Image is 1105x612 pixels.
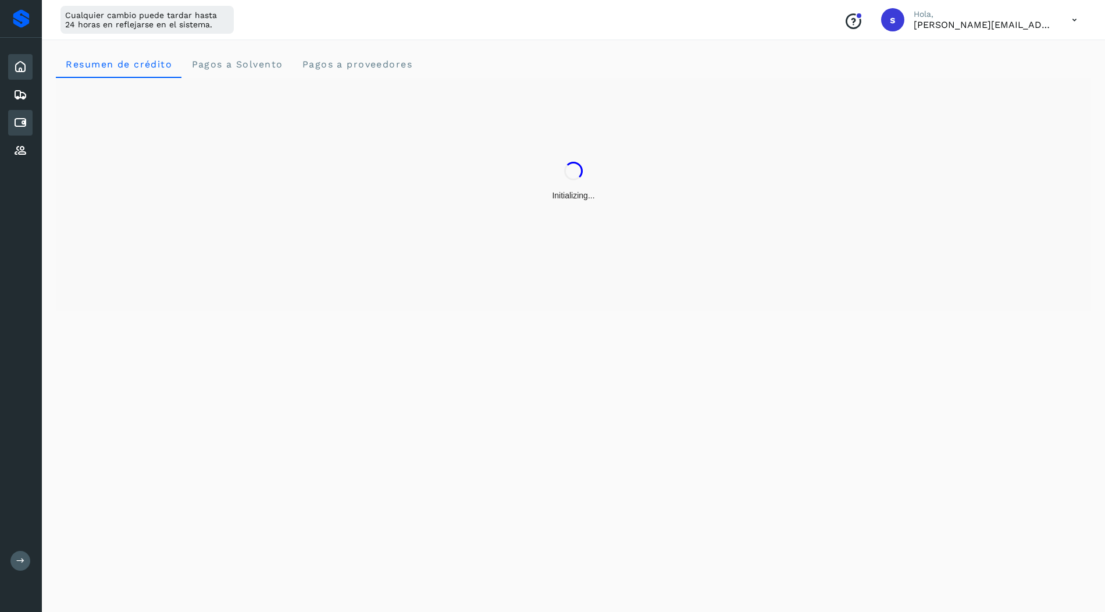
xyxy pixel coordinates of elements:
div: Inicio [8,54,33,80]
div: Embarques [8,82,33,108]
p: stefania@solvento.mx [914,19,1053,30]
span: Pagos a proveedores [301,59,412,70]
div: Proveedores [8,138,33,163]
p: Hola, [914,9,1053,19]
span: Resumen de crédito [65,59,172,70]
span: Pagos a Solvento [191,59,283,70]
div: Cuentas por pagar [8,110,33,136]
div: Cualquier cambio puede tardar hasta 24 horas en reflejarse en el sistema. [60,6,234,34]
